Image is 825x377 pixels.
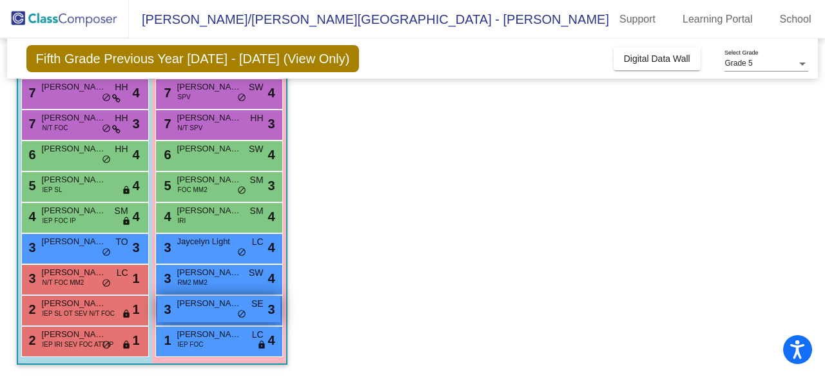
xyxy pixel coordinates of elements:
[102,93,111,103] span: do_not_disturb_alt
[624,53,690,64] span: Digital Data Wall
[237,93,246,103] span: do_not_disturb_alt
[117,266,128,280] span: LC
[177,81,242,93] span: [PERSON_NAME]
[42,266,106,279] span: [PERSON_NAME]
[26,45,360,72] span: Fifth Grade Previous Year [DATE] - [DATE] (View Only)
[178,340,204,349] span: IEP FOC
[43,216,76,226] span: IEP FOC IP
[102,340,111,351] span: do_not_disturb_alt
[42,204,106,217] span: [PERSON_NAME]
[115,111,128,125] span: HH
[178,278,208,287] span: RM2 MM2
[177,204,242,217] span: [PERSON_NAME]
[26,86,36,100] span: 7
[178,123,203,133] span: N/T SPV
[237,186,246,196] span: do_not_disturb_alt
[102,247,111,258] span: do_not_disturb_alt
[267,331,275,350] span: 4
[42,297,106,310] span: [PERSON_NAME]
[26,240,36,255] span: 3
[132,114,139,133] span: 3
[129,9,609,30] span: [PERSON_NAME]/[PERSON_NAME][GEOGRAPHIC_DATA] - [PERSON_NAME]
[26,179,36,193] span: 5
[252,235,264,249] span: LC
[249,142,264,156] span: SW
[249,266,264,280] span: SW
[43,185,63,195] span: IEP SL
[237,247,246,258] span: do_not_disturb_alt
[122,186,131,196] span: lock
[161,271,171,285] span: 3
[42,235,106,248] span: [PERSON_NAME]
[42,81,106,93] span: [PERSON_NAME]
[267,238,275,257] span: 4
[132,207,139,226] span: 4
[26,333,36,347] span: 2
[26,148,36,162] span: 6
[26,271,36,285] span: 3
[250,111,263,125] span: HH
[102,155,111,165] span: do_not_disturb_alt
[177,266,242,279] span: [PERSON_NAME]
[267,176,275,195] span: 3
[177,235,242,248] span: Jaycelyn Light
[161,179,171,193] span: 5
[257,340,266,351] span: lock
[43,309,115,318] span: IEP SL OT SEV N/T FOC
[267,145,275,164] span: 4
[177,297,242,310] span: [PERSON_NAME]
[42,173,106,186] span: [PERSON_NAME]
[26,302,36,316] span: 2
[115,142,128,156] span: HH
[252,328,264,342] span: LC
[161,86,171,100] span: 7
[132,238,139,257] span: 3
[115,204,128,218] span: SM
[122,309,131,320] span: lock
[770,9,822,30] a: School
[102,278,111,289] span: do_not_disturb_alt
[161,209,171,224] span: 4
[26,117,36,131] span: 7
[42,111,106,124] span: [PERSON_NAME]
[132,145,139,164] span: 4
[43,278,84,287] span: N/T FOC MM2
[161,333,171,347] span: 1
[42,142,106,155] span: [PERSON_NAME]
[122,340,131,351] span: lock
[115,81,128,94] span: HH
[267,269,275,288] span: 4
[177,142,242,155] span: [PERSON_NAME]
[178,92,191,102] span: SPV
[177,328,242,341] span: [PERSON_NAME]
[161,240,171,255] span: 3
[609,9,666,30] a: Support
[161,302,171,316] span: 3
[267,300,275,319] span: 3
[250,173,264,187] span: SM
[251,297,264,311] span: SE
[249,81,264,94] span: SW
[178,185,208,195] span: FOC MM2
[267,207,275,226] span: 4
[614,47,701,70] button: Digital Data Wall
[672,9,763,30] a: Learning Portal
[122,217,131,227] span: lock
[132,176,139,195] span: 4
[132,269,139,288] span: 1
[43,123,68,133] span: N/T FOC
[724,59,752,68] span: Grade 5
[43,340,114,349] span: IEP IRI SEV FOC ATT IP
[115,235,128,249] span: TO
[42,328,106,341] span: [PERSON_NAME] [PERSON_NAME]
[132,331,139,350] span: 1
[161,117,171,131] span: 7
[267,114,275,133] span: 3
[237,309,246,320] span: do_not_disturb_alt
[161,148,171,162] span: 6
[132,83,139,102] span: 4
[26,209,36,224] span: 4
[132,300,139,319] span: 1
[267,83,275,102] span: 4
[250,204,264,218] span: SM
